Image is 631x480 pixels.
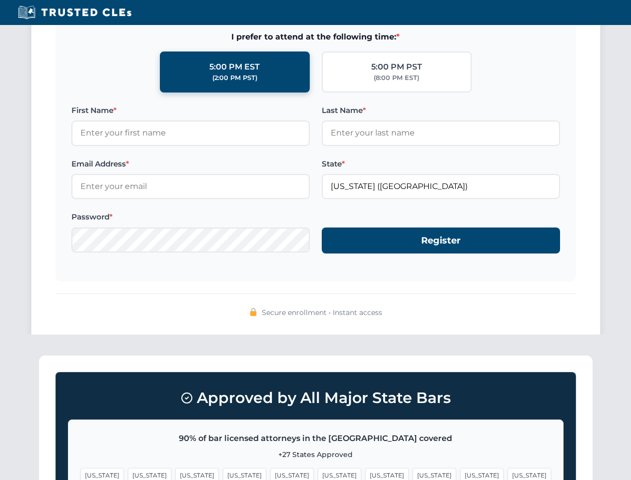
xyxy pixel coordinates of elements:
[71,120,310,145] input: Enter your first name
[15,5,134,20] img: Trusted CLEs
[71,174,310,199] input: Enter your email
[209,60,260,73] div: 5:00 PM EST
[249,308,257,316] img: 🔒
[71,158,310,170] label: Email Address
[322,227,560,254] button: Register
[371,60,422,73] div: 5:00 PM PST
[71,30,560,43] span: I prefer to attend at the following time:
[80,449,551,460] p: +27 States Approved
[262,307,382,318] span: Secure enrollment • Instant access
[212,73,257,83] div: (2:00 PM PST)
[374,73,419,83] div: (8:00 PM EST)
[322,158,560,170] label: State
[68,384,564,411] h3: Approved by All Major State Bars
[322,104,560,116] label: Last Name
[71,104,310,116] label: First Name
[71,211,310,223] label: Password
[322,174,560,199] input: California (CA)
[322,120,560,145] input: Enter your last name
[80,432,551,445] p: 90% of bar licensed attorneys in the [GEOGRAPHIC_DATA] covered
